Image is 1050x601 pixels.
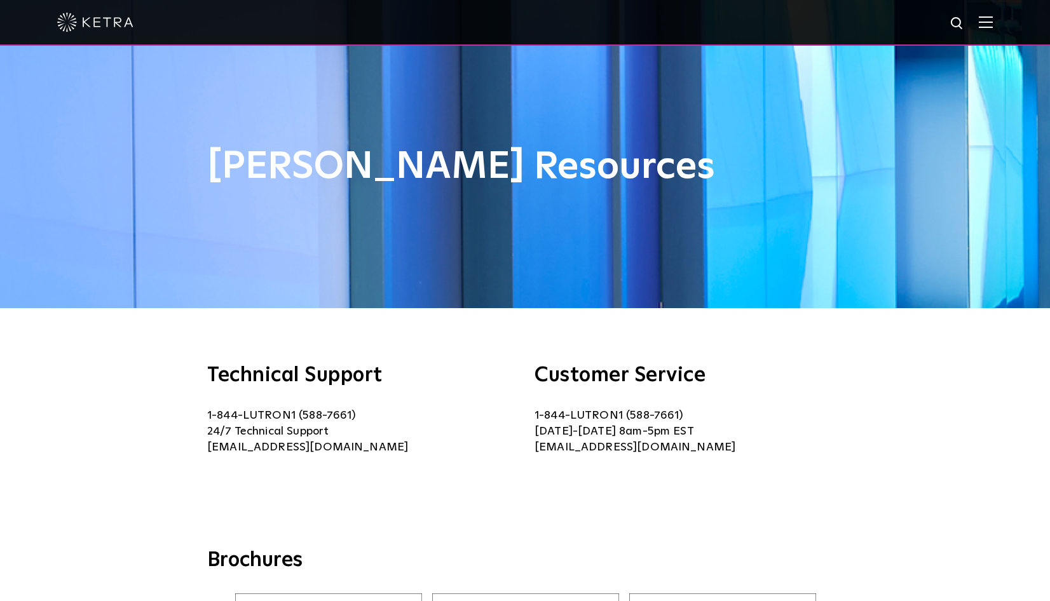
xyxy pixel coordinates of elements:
img: search icon [950,16,965,32]
h3: Customer Service [535,365,843,386]
p: 1-844-LUTRON1 (588-7661) 24/7 Technical Support [207,408,515,456]
img: Hamburger%20Nav.svg [979,16,993,28]
p: 1-844-LUTRON1 (588-7661) [DATE]-[DATE] 8am-5pm EST [EMAIL_ADDRESS][DOMAIN_NAME] [535,408,843,456]
h3: Technical Support [207,365,515,386]
a: [EMAIL_ADDRESS][DOMAIN_NAME] [207,442,408,453]
h3: Brochures [207,548,843,574]
h1: [PERSON_NAME] Resources [207,146,843,188]
img: ketra-logo-2019-white [57,13,133,32]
